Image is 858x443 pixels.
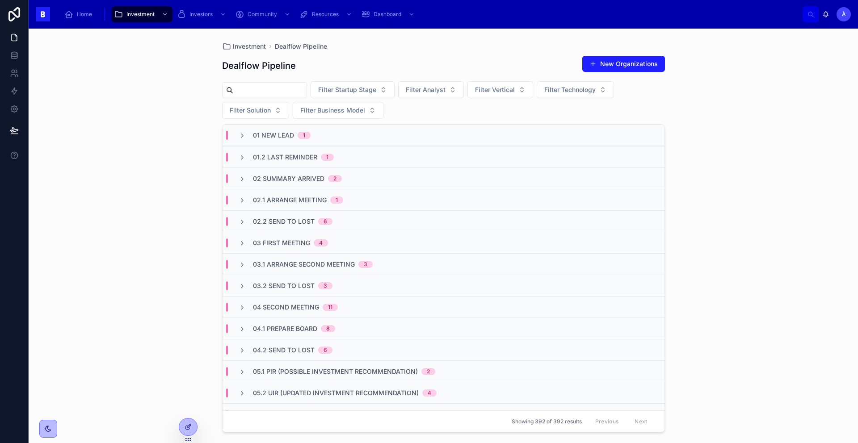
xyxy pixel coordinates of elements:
[293,102,383,119] button: Select Button
[297,6,357,22] a: Resources
[77,11,92,18] span: Home
[275,42,327,51] a: Dealflow Pipeline
[318,85,376,94] span: Filter Startup Stage
[253,260,355,269] span: 03.1 Arrange Second Meeting
[253,281,315,290] span: 03.2 Send to Lost
[398,81,464,98] button: Select Button
[311,81,395,98] button: Select Button
[324,347,327,354] div: 6
[253,346,315,355] span: 04.2 Send to Lost
[428,389,431,397] div: 4
[253,410,314,419] span: 05.4 Send to Lost
[326,325,330,332] div: 8
[324,282,327,289] div: 3
[222,102,289,119] button: Select Button
[253,389,419,397] span: 05.2 UIR (Updated Investment Recommendation)
[253,217,315,226] span: 02.2 Send To Lost
[374,11,401,18] span: Dashboard
[253,324,317,333] span: 04.1 Prepare Board
[232,6,295,22] a: Community
[222,42,266,51] a: Investment
[324,218,327,225] div: 6
[253,153,317,162] span: 01.2 Last Reminder
[233,42,266,51] span: Investment
[300,106,365,115] span: Filter Business Model
[248,11,277,18] span: Community
[253,303,319,312] span: 04 Second Meeting
[319,239,323,247] div: 4
[230,106,271,115] span: Filter Solution
[842,11,846,18] span: À
[326,154,328,161] div: 1
[174,6,231,22] a: Investors
[312,11,339,18] span: Resources
[36,7,50,21] img: App logo
[62,6,98,22] a: Home
[544,85,596,94] span: Filter Technology
[189,11,213,18] span: Investors
[253,238,310,247] span: 03 First Meeting
[253,131,294,140] span: 01 New Lead
[111,6,172,22] a: Investment
[537,81,614,98] button: Select Button
[582,56,665,72] button: New Organizations
[328,304,332,311] div: 11
[358,6,419,22] a: Dashboard
[467,81,533,98] button: Select Button
[427,368,430,375] div: 2
[57,4,803,24] div: scrollable content
[336,196,338,204] div: 1
[512,418,582,425] span: Showing 392 of 392 results
[253,174,324,183] span: 02 Summary Arrived
[253,367,418,376] span: 05.1 PIR (Possible Investment Recommendation)
[364,261,367,268] div: 3
[333,175,336,182] div: 2
[222,59,296,72] h1: Dealflow Pipeline
[253,196,327,205] span: 02.1 Arrange Meeting
[406,85,446,94] span: Filter Analyst
[475,85,515,94] span: Filter Vertical
[303,132,305,139] div: 1
[126,11,155,18] span: Investment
